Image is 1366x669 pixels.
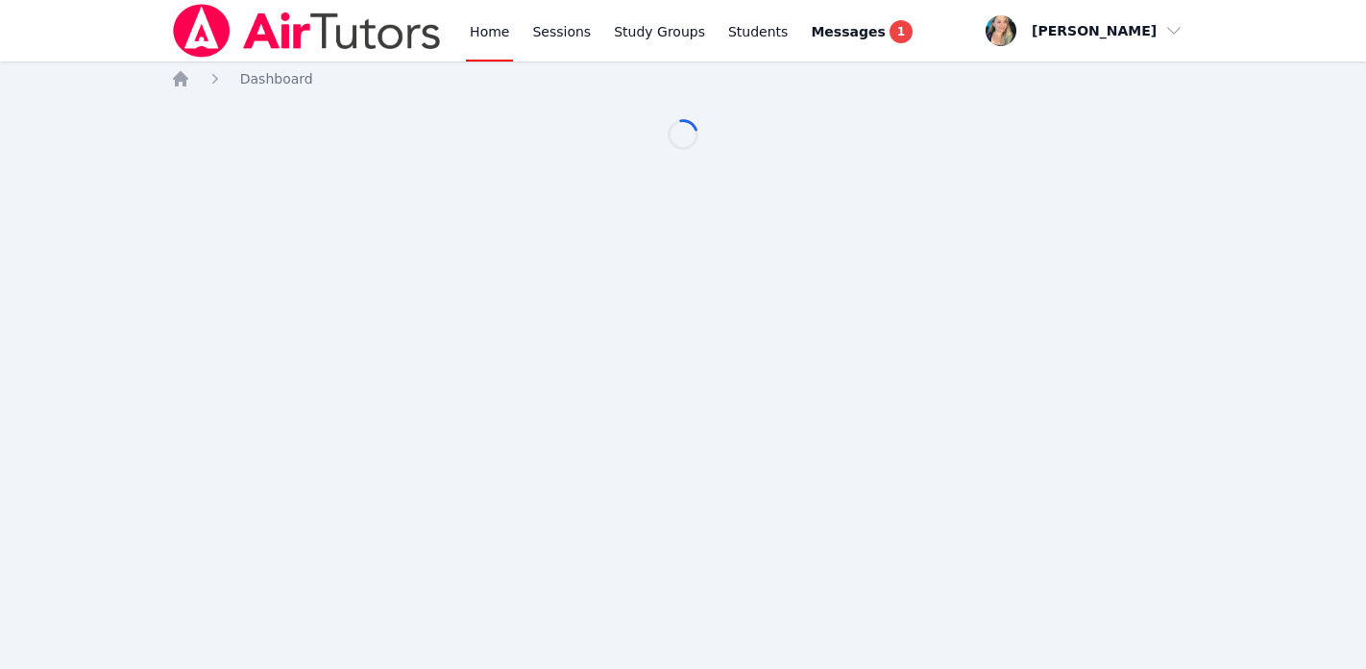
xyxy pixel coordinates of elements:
[240,71,313,87] span: Dashboard
[240,69,313,88] a: Dashboard
[171,4,443,58] img: Air Tutors
[890,20,913,43] span: 1
[811,22,885,41] span: Messages
[171,69,1196,88] nav: Breadcrumb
